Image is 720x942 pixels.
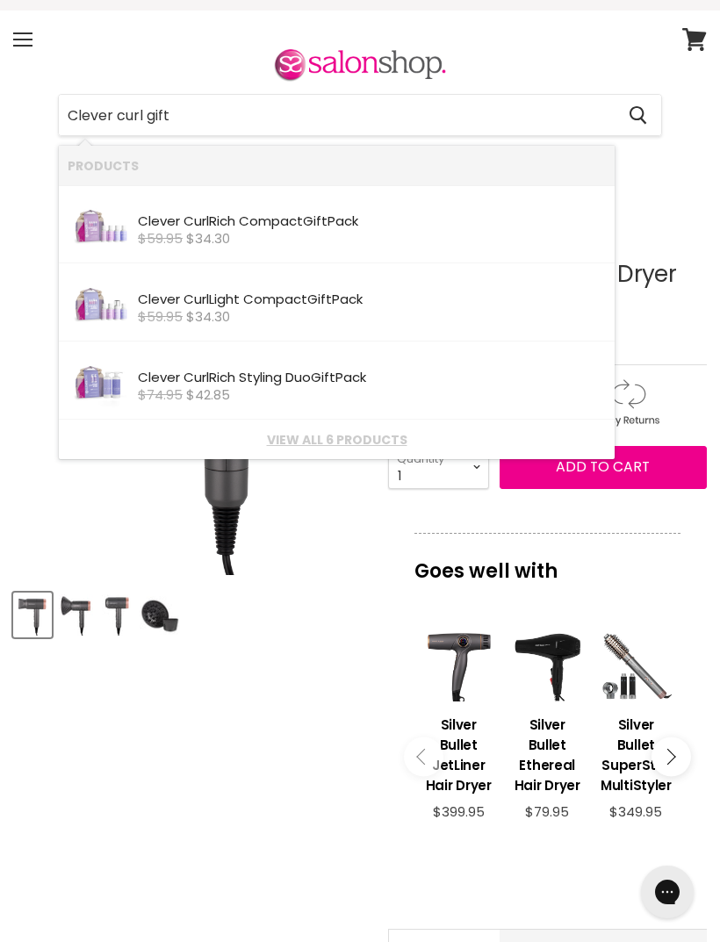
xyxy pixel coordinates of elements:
button: Silver Bullet Odyssey Dryer [57,593,95,637]
a: View product:Silver Bullet JetLiner Hair Dryer [423,701,494,804]
div: Light Compact Pack [138,292,606,310]
span: $34.30 [186,307,230,326]
span: $79.95 [525,802,569,821]
b: Curl [184,368,209,386]
div: Rich Styling Duo Pack [138,370,606,388]
a: View all 6 products [68,433,606,447]
h3: Silver Bullet Ethereal Hair Dryer [512,715,583,795]
input: Search [59,95,615,135]
h3: Silver Bullet JetLiner Hair Dryer [423,715,494,795]
b: Curl [184,290,209,308]
iframe: Gorgias live chat messenger [632,859,702,924]
p: Goes well with [414,533,680,591]
form: Product [58,94,662,136]
li: Products: Clever Curl Rich Styling Duo Gift Pack [59,342,615,420]
li: Products: Clever Curl Light Compact Gift Pack [59,263,615,342]
b: Clever [138,368,180,386]
span: $399.95 [433,802,485,821]
span: Add to cart [556,457,650,477]
button: Search [615,95,661,135]
li: Products [59,146,615,185]
img: Silver Bullet Odyssey Dryer [140,596,181,635]
button: Silver Bullet Odyssey Dryer [100,593,133,637]
img: CCXmaspackshot_CompactRich_800x800_5e52a5ab-9c6e-4da7-9a6a-e0780ea4f772_200x.jpg [68,194,129,255]
button: Silver Bullet Odyssey Dryer [138,593,183,637]
li: Products: Clever Curl Rich Compact Gift Pack [59,185,615,263]
b: Clever [138,290,180,308]
img: Silver Bullet Odyssey Dryer [59,594,93,636]
span: $34.30 [186,229,230,248]
h3: Silver Bullet SuperStar MultiStyler [601,715,672,795]
a: View product:Silver Bullet SuperStar MultiStyler [601,701,672,804]
div: Product thumbnails [11,587,373,637]
div: Rich Compact Pack [138,214,606,232]
li: View All [59,420,615,459]
select: Quantity [388,446,489,489]
s: $74.95 [138,385,183,404]
span: $42.85 [186,385,230,404]
b: Gift [311,368,335,386]
a: View product:Silver Bullet Ethereal Hair Dryer [512,701,583,804]
button: Silver Bullet Odyssey Dryer [13,593,52,637]
img: returns.gif [581,376,674,429]
b: Gift [303,212,328,230]
s: $59.95 [138,229,183,248]
div: Silver Bullet Odyssey Dryer image. Click or Scroll to Zoom. [13,218,371,575]
img: Silver Bullet Odyssey Dryer [102,594,131,636]
s: $59.95 [138,307,183,326]
span: $349.95 [609,802,662,821]
b: Gift [307,290,332,308]
img: CCXmaspackshot_CompactLight_800x800_ab6fc454-a464-4f7f-85d9-67f4d4469782_200x.jpg [68,272,129,334]
img: CCXmaspackshot_RichStyling_800x800_31f135f9-0bb0-486d-a68b-3b0d90f5cf35_200x.jpg [68,350,129,412]
b: Curl [184,212,209,230]
img: Silver Bullet Odyssey Dryer [15,594,50,636]
button: Add to cart [500,446,707,488]
b: Clever [138,212,180,230]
